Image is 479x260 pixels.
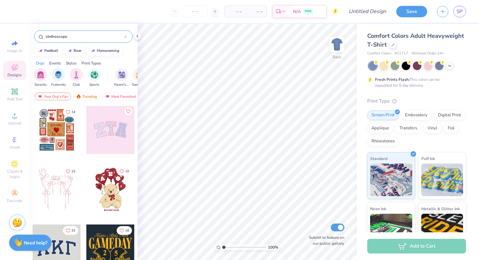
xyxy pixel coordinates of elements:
[89,82,99,87] span: Sports
[132,68,147,87] button: filter button
[45,33,124,40] input: Try "Alpha"
[423,123,442,133] div: Vinyl
[7,48,22,53] span: Image AI
[37,94,43,99] img: most_fav.gif
[333,54,341,60] div: Back
[421,164,463,196] img: Puff Ink
[102,93,139,100] div: Most Favorited
[453,6,466,17] a: SP
[97,49,119,52] div: homecoming
[117,167,132,176] button: Like
[132,82,147,87] span: Game Day
[51,68,66,87] button: filter button
[8,121,21,126] span: Upload
[105,94,110,99] img: most_fav.gif
[118,71,125,79] img: Parent's Weekend Image
[88,68,101,87] div: filter for Sports
[114,68,129,87] button: filter button
[76,94,81,99] img: trending.gif
[125,170,129,173] span: 10
[367,51,391,56] span: Comfort Colors
[395,51,408,56] span: # C1717
[457,8,463,15] span: SP
[64,46,84,56] button: bear
[34,68,47,87] div: filter for Sorority
[434,110,465,120] div: Digital Print
[7,72,22,78] span: Designs
[367,123,393,133] div: Applique
[63,226,78,235] button: Like
[370,155,387,162] span: Standard
[443,123,459,133] div: Foil
[305,235,344,246] label: Submit to feature on our public gallery.
[3,169,26,179] span: Clipart & logos
[38,49,43,53] img: trend_line.gif
[396,6,427,17] button: Save
[67,49,72,53] img: trend_line.gif
[182,6,208,17] input: – –
[71,170,75,173] span: 15
[367,137,399,146] div: Rhinestones
[70,68,83,87] div: filter for Club
[125,229,129,232] span: 18
[330,38,343,51] img: Back
[367,97,466,105] div: Print Type
[44,49,58,52] div: football
[10,145,20,150] span: Greek
[367,32,464,49] span: Comfort Colors Adult Heavyweight T-Shirt
[70,68,83,87] button: filter button
[87,46,122,56] button: homecoming
[421,205,460,212] span: Metallic & Glitter Ink
[36,60,44,66] div: Orgs
[71,110,75,114] span: 14
[73,71,80,79] img: Club Image
[375,77,455,88] div: This color can be expedited for 5 day delivery.
[81,60,101,66] div: Print Types
[250,8,263,15] span: – –
[343,5,391,18] input: Untitled Design
[63,108,78,116] button: Like
[114,82,129,87] span: Parent's Weekend
[421,214,463,246] img: Metallic & Glitter Ink
[24,240,47,246] strong: Need help?
[49,60,61,66] div: Events
[375,77,410,82] strong: Fresh Prints Flash:
[35,82,47,87] span: Sorority
[412,51,444,56] span: Minimum Order: 24 +
[370,164,412,196] img: Standard
[7,198,22,203] span: Decorate
[71,229,75,232] span: 33
[51,68,66,87] div: filter for Fraternity
[55,71,62,79] img: Fraternity Image
[73,82,80,87] span: Club
[73,93,100,100] div: Trending
[74,49,81,52] div: bear
[88,68,101,87] button: filter button
[7,96,22,102] span: Add Text
[268,244,278,250] span: 100 %
[132,68,147,87] div: filter for Game Day
[370,205,386,212] span: Neon Ink
[293,8,301,15] span: N/A
[34,46,61,56] button: football
[90,49,95,53] img: trend_line.gif
[35,93,71,100] div: Your Org's Fav
[136,71,143,79] img: Game Day Image
[114,68,129,87] div: filter for Parent's Weekend
[370,214,412,246] img: Neon Ink
[124,108,132,115] button: Like
[421,155,435,162] span: Puff Ink
[34,68,47,87] button: filter button
[401,110,432,120] div: Embroidery
[63,167,78,176] button: Like
[117,226,132,235] button: Like
[51,82,66,87] span: Fraternity
[229,8,242,15] span: – –
[91,71,98,79] img: Sports Image
[367,110,399,120] div: Screen Print
[395,123,421,133] div: Transfers
[37,71,44,79] img: Sorority Image
[66,60,77,66] div: Styles
[305,9,312,14] span: FREE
